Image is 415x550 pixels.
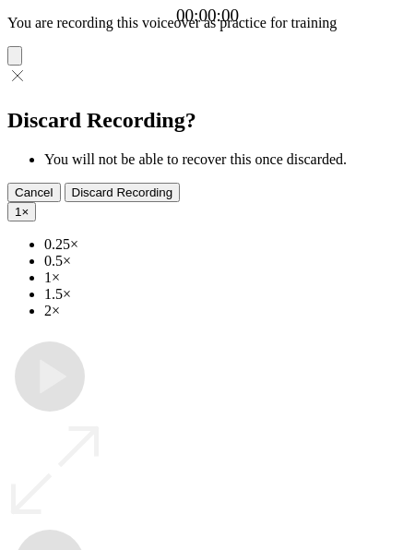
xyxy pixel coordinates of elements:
li: 0.25× [44,236,408,253]
li: 1.5× [44,286,408,303]
li: 2× [44,303,408,319]
span: 1 [15,205,21,219]
li: 0.5× [44,253,408,269]
button: Discard Recording [65,183,181,202]
button: Cancel [7,183,61,202]
li: 1× [44,269,408,286]
li: You will not be able to recover this once discarded. [44,151,408,168]
button: 1× [7,202,36,221]
a: 00:00:00 [176,6,239,26]
p: You are recording this voiceover as practice for training [7,15,408,31]
h2: Discard Recording? [7,108,408,133]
